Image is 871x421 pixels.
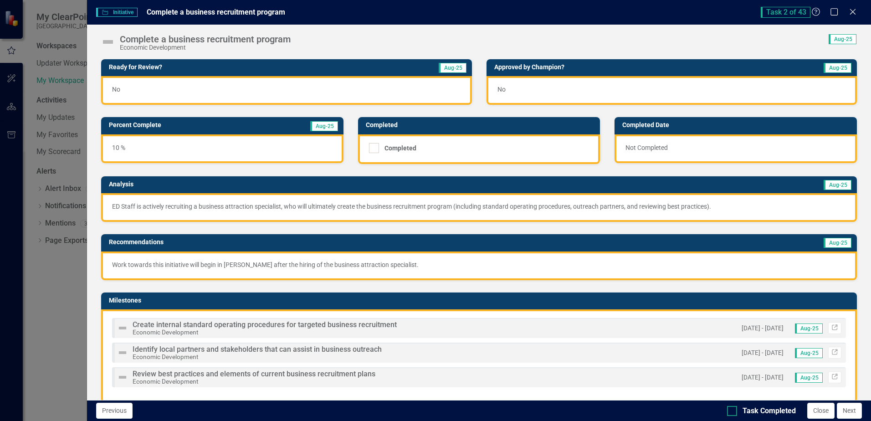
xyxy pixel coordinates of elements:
[133,353,198,360] small: Economic Development
[96,403,133,419] button: Previous
[112,86,120,93] span: No
[795,373,823,383] span: Aug-25
[807,403,835,419] button: Close
[824,180,851,190] span: Aug-25
[824,63,851,73] span: Aug-25
[439,63,466,73] span: Aug-25
[109,297,852,304] h3: Milestones
[795,348,823,358] span: Aug-25
[622,122,852,128] h3: Completed Date
[133,320,397,329] span: Create internal standard operating procedures for targeted business recruitment
[109,122,257,128] h3: Percent Complete
[101,35,115,49] img: Not Defined
[101,134,343,163] div: 10 %
[795,323,823,334] span: Aug-25
[147,8,285,16] span: Complete a business recruitment program
[112,260,846,269] p: Work towards this initiative will begin in [PERSON_NAME] after the hiring of the business attract...
[117,323,128,334] img: Not Defined
[366,122,596,128] h3: Completed
[120,44,291,51] div: Economic Development
[109,181,452,188] h3: Analysis
[837,403,862,419] button: Next
[133,329,198,336] small: Economic Development
[742,373,784,382] small: [DATE] - [DATE]
[117,347,128,358] img: Not Defined
[112,202,846,211] p: ED Staff is actively recruiting a business attraction specialist, who will ultimately create the ...
[742,349,784,357] small: [DATE] - [DATE]
[120,34,291,44] div: Complete a business recruitment program
[497,86,506,93] span: No
[133,378,198,385] small: Economic Development
[615,134,857,163] div: Not Completed
[133,345,382,354] span: Identify local partners and stakeholders that can assist in business outreach
[494,64,748,71] h3: Approved by Champion?
[761,7,810,18] span: Task 2 of 43
[133,370,375,378] span: Review best practices and elements of current business recruitment plans
[96,8,137,17] span: Initiative
[109,239,596,246] h3: Recommendations
[310,121,338,131] span: Aug-25
[743,406,796,416] div: Task Completed
[829,34,856,44] span: Aug-25
[109,64,342,71] h3: Ready for Review?
[742,324,784,333] small: [DATE] - [DATE]
[824,238,851,248] span: Aug-25
[117,372,128,383] img: Not Defined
